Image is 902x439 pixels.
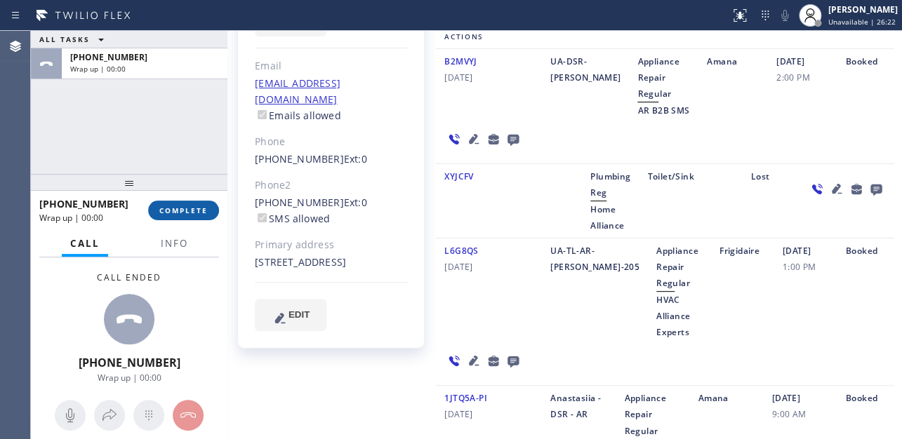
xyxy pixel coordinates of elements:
span: Ext: 0 [344,152,367,166]
span: Appliance Repair Regular [624,392,666,436]
div: Email [255,58,408,74]
div: UA-TL-AR-[PERSON_NAME]-205 [542,243,648,340]
span: B2MVYJ [444,55,477,67]
span: EDIT [288,309,310,320]
div: UA-DSR-[PERSON_NAME] [542,53,629,119]
span: 1JTQ5A-PI [444,392,487,404]
div: [DATE] [774,243,837,340]
button: Open directory [94,400,125,431]
span: Appliance Repair Regular [637,55,679,100]
div: Actions [436,29,531,44]
span: Ext: 0 [344,196,367,209]
div: Primary address [255,237,408,253]
span: HVAC Alliance Experts [656,294,690,338]
span: Plumbing Reg [590,170,630,198]
span: XYJCFV [444,170,473,182]
span: [PHONE_NUMBER] [79,355,180,370]
span: Wrap up | 00:00 [70,64,126,74]
span: L6G8QS [444,245,478,257]
label: SMS allowed [255,212,330,225]
button: Mute [55,400,86,431]
span: COMPLETE [159,205,208,215]
span: Appliance Repair Regular [656,245,698,289]
a: [EMAIL_ADDRESS][DOMAIN_NAME] [255,76,340,106]
label: Emails allowed [255,109,341,122]
span: 2:00 PM [776,69,829,86]
span: Home Alliance [590,203,624,231]
div: Booked [837,243,894,340]
span: 9:00 AM [771,406,828,422]
div: Amana [698,53,768,119]
div: [DATE] [768,53,837,119]
span: [DATE] [444,259,533,275]
div: Booked [837,53,894,119]
a: [PHONE_NUMBER] [255,152,344,166]
span: Call [70,237,100,250]
button: EDIT [255,299,326,331]
input: SMS allowed [258,213,267,222]
div: Phone2 [255,177,408,194]
div: Phone [255,134,408,150]
button: ALL TASKS [31,31,118,48]
input: Emails allowed [258,110,267,119]
span: Wrap up | 00:00 [98,372,161,384]
button: Info [152,230,197,257]
div: [PERSON_NAME] [828,4,898,15]
span: Wrap up | 00:00 [39,212,103,224]
span: [DATE] [444,406,533,422]
div: [STREET_ADDRESS] [255,255,408,271]
div: Frigidaire [711,243,774,340]
span: Call ended [97,271,161,283]
button: Mute [775,6,795,25]
button: COMPLETE [148,201,219,220]
span: AR B2B SMS [637,104,689,116]
span: [PHONE_NUMBER] [70,51,147,63]
span: [DATE] [444,69,533,86]
button: Hang up [173,400,204,431]
a: [PHONE_NUMBER] [255,196,344,209]
span: 1:00 PM [783,259,829,275]
span: [PHONE_NUMBER] [39,197,128,210]
div: Toilet/Sink [639,168,702,234]
div: Lost [743,168,799,234]
button: Call [62,230,108,257]
span: Unavailable | 26:22 [828,17,896,27]
button: Open dialpad [133,400,164,431]
span: ALL TASKS [39,34,90,44]
span: Info [161,237,188,250]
